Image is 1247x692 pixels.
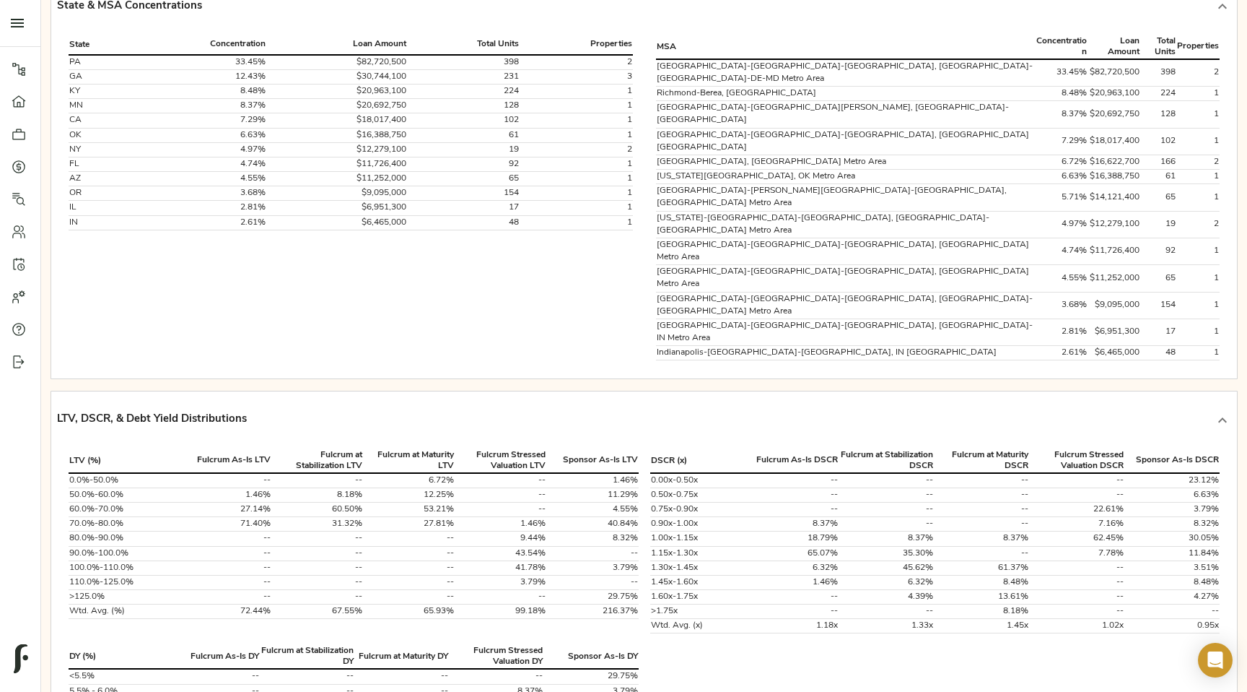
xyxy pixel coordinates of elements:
[1029,532,1124,546] td: 62.45%
[1033,238,1088,264] td: 4.74%
[69,561,180,575] td: 100.0%-110.0%
[125,70,266,85] td: 12.43%
[934,575,1029,589] td: 8.48%
[656,128,1033,155] td: [GEOGRAPHIC_DATA]-[GEOGRAPHIC_DATA]-[GEOGRAPHIC_DATA], [GEOGRAPHIC_DATA] [GEOGRAPHIC_DATA]
[125,157,266,171] td: 4.74%
[839,561,934,575] td: 45.62%
[520,128,632,142] td: 1
[455,503,546,517] td: --
[271,503,363,517] td: 60.50%
[520,142,632,157] td: 2
[476,451,546,470] strong: Fulcrum Stressed Valuation LTV
[1033,128,1088,155] td: 7.29%
[520,113,632,128] td: 1
[1140,265,1176,292] td: 65
[125,142,266,157] td: 4.97%
[69,113,125,128] td: CA
[266,70,407,85] td: $30,744,100
[125,99,266,113] td: 8.37%
[1029,619,1124,633] td: 1.02 x
[271,517,363,532] td: 31.32%
[125,201,266,215] td: 2.81%
[650,532,744,546] td: 1.00x-1.15x
[650,488,744,502] td: 0.50x-0.75x
[69,532,180,546] td: 80.0%-90.0%
[1140,128,1176,155] td: 102
[546,488,638,502] td: 11.29%
[407,85,520,99] td: 224
[651,457,687,465] strong: DSCR (x)
[69,546,180,561] td: 90.0%-100.0%
[69,201,125,215] td: IL
[1198,643,1233,678] div: Open Intercom Messenger
[1033,87,1088,101] td: 8.48%
[180,605,271,619] td: 72.44%
[744,546,839,561] td: 65.07%
[180,561,271,575] td: --
[1033,101,1088,128] td: 8.37%
[952,451,1028,470] strong: Fulcrum at Maturity DSCR
[934,532,1029,546] td: 8.37%
[1029,561,1124,575] td: --
[1155,37,1176,56] strong: Total Units
[1033,319,1088,345] td: 2.81%
[839,546,934,561] td: 35.30%
[1124,605,1220,619] td: --
[656,87,1033,101] td: Richmond-Berea, [GEOGRAPHIC_DATA]
[363,488,455,502] td: 12.25%
[650,605,744,619] td: >1.75x
[266,113,407,128] td: $18,017,400
[1177,42,1219,51] strong: Properties
[1088,184,1141,211] td: $14,121,400
[353,40,406,48] strong: Loan Amount
[934,473,1029,488] td: --
[1033,184,1088,211] td: 5.71%
[1140,184,1176,211] td: 65
[407,113,520,128] td: 102
[271,488,363,502] td: 8.18%
[650,589,744,604] td: 1.60x-1.75x
[69,157,125,171] td: FL
[180,575,271,589] td: --
[1140,59,1176,87] td: 398
[1029,589,1124,604] td: --
[1124,619,1220,633] td: 0.95 x
[191,652,259,661] strong: Fulcrum As-Is DY
[563,456,638,464] strong: Sponsor As-Is LTV
[180,546,271,561] td: --
[744,561,839,575] td: 6.32%
[756,456,838,464] strong: Fulcrum As-Is DSCR
[546,473,638,488] td: 1.46%
[1176,346,1220,360] td: 1
[656,170,1033,184] td: [US_STATE][GEOGRAPHIC_DATA], OK Metro Area
[1029,546,1124,561] td: 7.78%
[210,40,266,48] strong: Concentration
[543,669,638,684] td: 29.75%
[1124,488,1220,502] td: 6.63%
[590,40,632,48] strong: Properties
[839,517,934,532] td: --
[455,546,546,561] td: 43.54%
[125,128,266,142] td: 6.63%
[744,575,839,589] td: 1.46%
[546,605,638,619] td: 216.37%
[839,473,934,488] td: --
[1176,101,1220,128] td: 1
[1124,503,1220,517] td: 3.79%
[744,503,839,517] td: --
[125,215,266,230] td: 2.61%
[1176,170,1220,184] td: 1
[69,40,89,49] strong: State
[266,99,407,113] td: $20,692,750
[407,186,520,201] td: 154
[934,561,1029,575] td: 61.37%
[1124,532,1220,546] td: 30.05%
[744,619,839,633] td: 1.18 x
[656,211,1033,238] td: [US_STATE]-[GEOGRAPHIC_DATA]-[GEOGRAPHIC_DATA], [GEOGRAPHIC_DATA]-[GEOGRAPHIC_DATA] Metro Area
[546,503,638,517] td: 4.55%
[650,503,744,517] td: 0.75x-0.90x
[165,669,259,684] td: --
[1033,155,1088,169] td: 6.72%
[1176,59,1220,87] td: 2
[650,546,744,561] td: 1.15x-1.30x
